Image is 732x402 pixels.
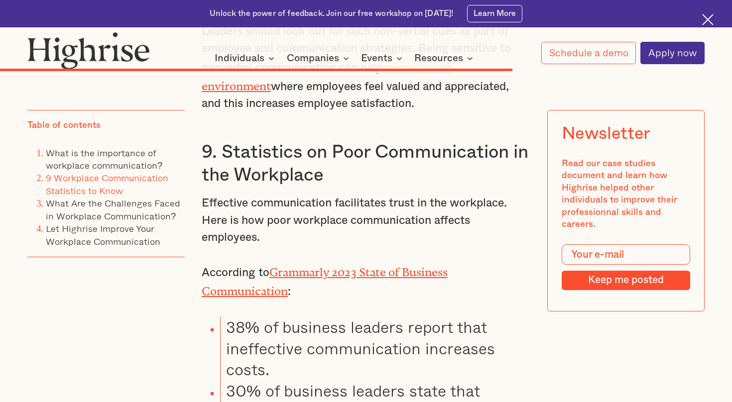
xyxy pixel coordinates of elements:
a: Learn More [467,5,522,22]
div: Table of contents [27,119,101,131]
div: Events [361,52,392,64]
div: Resources [414,52,463,64]
form: Modal Form [562,244,691,290]
p: Effective communication facilitates trust in the workplace. Here is how poor workplace communicat... [202,195,530,246]
div: Companies [287,52,339,64]
a: What Are the Challenges Faced in Workplace Communication? [46,196,180,222]
div: Read our case studies document and learn how Highrise helped other individuals to improve their p... [562,158,691,231]
input: Your e-mail [562,244,691,265]
input: Keep me posted [562,271,691,290]
div: Events [361,52,405,64]
a: What is the importance of workplace communication? [46,145,162,172]
a: Let Highrise Improve Your Workplace Communication [46,221,160,248]
a: Schedule a demo [541,42,636,64]
a: 9 Workplace Communication Statistics to Know [46,171,168,197]
div: Individuals [215,52,264,64]
img: Cross icon [702,14,714,25]
div: Individuals [215,52,277,64]
div: Companies [287,52,352,64]
p: According to : [202,262,530,301]
img: Highrise logo [27,32,150,69]
h3: 9. Statistics on Poor Communication in the Workplace [202,141,530,187]
div: Resources [414,52,476,64]
a: Grammarly 2023 State of Business Communication [202,266,448,292]
div: Newsletter [562,124,651,144]
li: 38% of business leaders report that ineffective communication increases costs. [220,316,531,380]
div: Unlock the power of feedback. Join our free workshop on [DATE]! [210,8,453,19]
a: Apply now [640,42,705,64]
